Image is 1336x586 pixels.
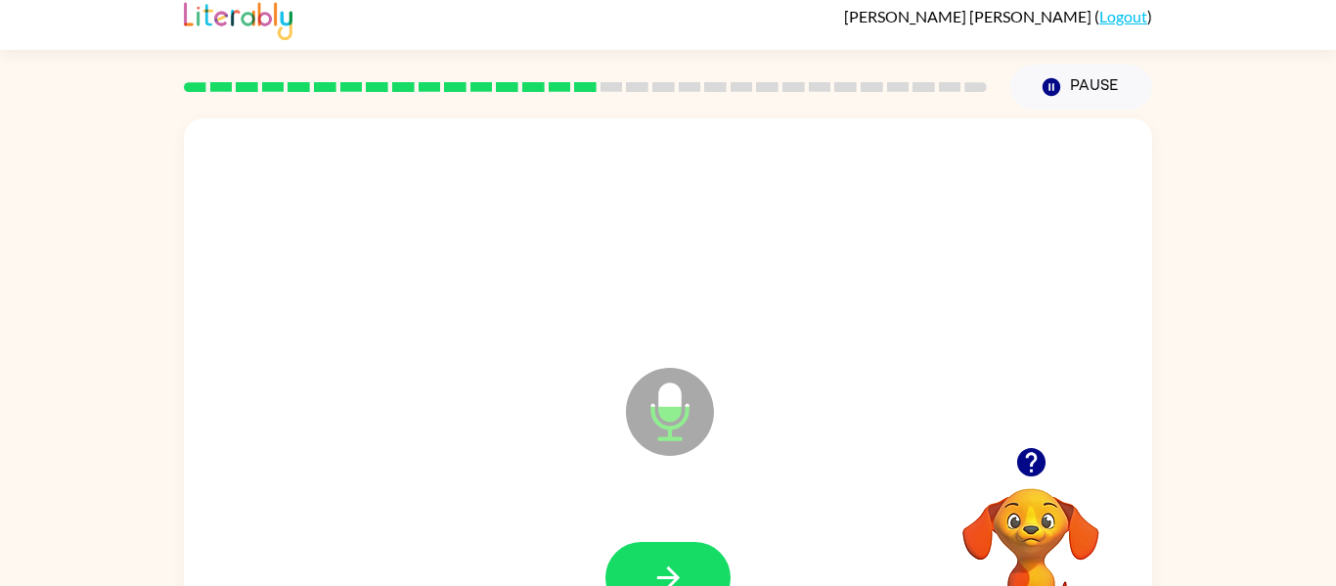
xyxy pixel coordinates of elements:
button: Pause [1010,65,1152,110]
a: Logout [1099,7,1147,25]
span: [PERSON_NAME] [PERSON_NAME] [844,7,1094,25]
div: ( ) [844,7,1152,25]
